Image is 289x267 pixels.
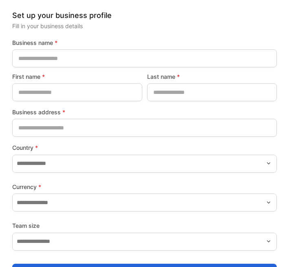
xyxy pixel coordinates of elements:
[12,221,277,230] label: Team size
[12,182,277,191] label: Currency
[12,22,277,30] p: Fill in your business details
[12,72,142,81] label: First name
[12,108,277,116] label: Business address
[12,10,277,21] p: Set up your business profile
[12,38,277,47] label: Business name
[7,3,31,28] button: Open LiveChat chat widget
[147,72,277,81] label: Last name
[12,143,277,152] label: Country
